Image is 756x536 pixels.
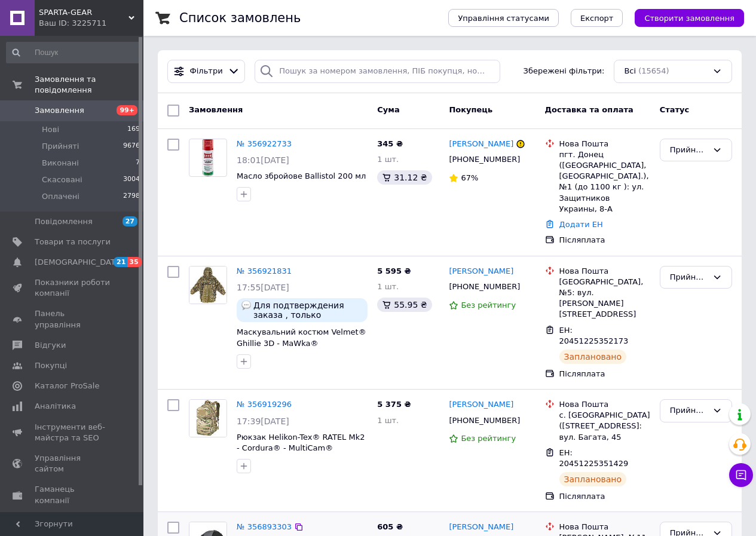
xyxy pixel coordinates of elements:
[189,399,227,437] a: Фото товару
[237,267,292,275] a: № 356921831
[559,472,627,486] div: Заплановано
[237,522,292,531] a: № 356893303
[6,42,141,63] input: Пошук
[237,400,292,409] a: № 356919296
[559,277,650,320] div: [GEOGRAPHIC_DATA], №5: вул. [PERSON_NAME][STREET_ADDRESS]
[35,237,111,247] span: Товари та послуги
[39,18,143,29] div: Ваш ID: 3225711
[446,279,522,295] div: [PHONE_NUMBER]
[377,282,399,291] span: 1 шт.
[377,170,431,185] div: 31.12 ₴
[559,369,650,379] div: Післяплата
[189,105,243,114] span: Замовлення
[127,257,141,267] span: 35
[729,463,753,487] button: Чат з покупцем
[237,433,365,453] a: Рюкзак Helikon-Tex® RATEL Mk2 - Cordura® - MultiCam®
[660,105,690,114] span: Статус
[670,271,708,284] div: Прийнято
[635,9,744,27] button: Створити замовлення
[461,434,516,443] span: Без рейтингу
[559,139,650,149] div: Нова Пошта
[644,14,734,23] span: Створити замовлення
[35,257,123,268] span: [DEMOGRAPHIC_DATA]
[559,220,603,229] a: Додати ЕН
[670,144,708,157] div: Прийнято
[237,416,289,426] span: 17:39[DATE]
[189,139,227,177] a: Фото товару
[241,301,251,310] img: :speech_balloon:
[190,66,223,77] span: Фільтри
[35,422,111,443] span: Інструменти веб-майстра та SEO
[42,158,79,169] span: Виконані
[377,155,399,164] span: 1 шт.
[35,216,93,227] span: Повідомлення
[123,174,140,185] span: 3004
[35,453,111,474] span: Управління сайтом
[127,124,140,135] span: 169
[42,124,59,135] span: Нові
[571,9,623,27] button: Експорт
[458,14,549,23] span: Управління статусами
[39,7,128,18] span: SPARTA-GEAR
[559,266,650,277] div: Нова Пошта
[559,410,650,443] div: с. [GEOGRAPHIC_DATA] ([STREET_ADDRESS]: вул. Багата, 45
[449,522,513,533] a: [PERSON_NAME]
[237,171,366,180] a: Масло збройове Ballistol 200 мл
[237,155,289,165] span: 18:01[DATE]
[35,340,66,351] span: Відгуки
[559,149,650,215] div: пгт. Донец ([GEOGRAPHIC_DATA], [GEOGRAPHIC_DATA].), №1 (до 1100 кг ): ул. Защитников Украины, 8-А
[237,327,366,348] a: Маскувальний костюм Velmet® Ghillie 3D - MaWka®
[559,326,629,346] span: ЕН: 20451225352173
[189,266,227,304] a: Фото товару
[189,267,227,304] img: Фото товару
[42,141,79,152] span: Прийняті
[114,257,127,267] span: 21
[35,277,111,299] span: Показники роботи компанії
[446,152,522,167] div: [PHONE_NUMBER]
[559,235,650,246] div: Післяплата
[35,308,111,330] span: Панель управління
[377,400,411,409] span: 5 375 ₴
[123,141,140,152] span: 9676
[638,66,669,75] span: (15654)
[255,60,500,83] input: Пошук за номером замовлення, ПІБ покупця, номером телефону, Email, номером накладної
[377,139,403,148] span: 345 ₴
[189,400,227,437] img: Фото товару
[35,105,84,116] span: Замовлення
[461,173,478,182] span: 67%
[559,448,629,468] span: ЕН: 20451225351429
[42,174,82,185] span: Скасовані
[123,191,140,202] span: 2798
[449,105,492,114] span: Покупець
[446,413,522,428] div: [PHONE_NUMBER]
[35,360,67,371] span: Покупці
[136,158,140,169] span: 7
[237,139,292,148] a: № 356922733
[559,522,650,532] div: Нова Пошта
[253,301,363,320] span: Для подтверждения заказа , только телеграмм или вотсап
[42,191,79,202] span: Оплачені
[35,401,76,412] span: Аналітика
[377,105,399,114] span: Cума
[377,522,403,531] span: 605 ₴
[559,399,650,410] div: Нова Пошта
[237,283,289,292] span: 17:55[DATE]
[449,266,513,277] a: [PERSON_NAME]
[203,139,214,176] img: Фото товару
[545,105,633,114] span: Доставка та оплата
[377,267,411,275] span: 5 595 ₴
[35,381,99,391] span: Каталог ProSale
[524,66,605,77] span: Збережені фільтри:
[35,74,143,96] span: Замовлення та повідомлення
[449,139,513,150] a: [PERSON_NAME]
[623,13,744,22] a: Створити замовлення
[559,350,627,364] div: Заплановано
[179,11,301,25] h1: Список замовлень
[449,399,513,411] a: [PERSON_NAME]
[377,298,431,312] div: 55.95 ₴
[448,9,559,27] button: Управління статусами
[624,66,636,77] span: Всі
[123,216,137,226] span: 27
